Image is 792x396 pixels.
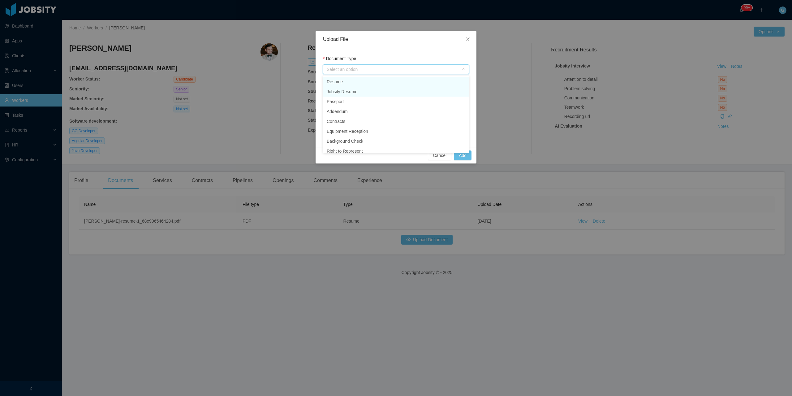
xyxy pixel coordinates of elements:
[327,66,458,72] div: Select an option
[323,97,469,107] li: Passport
[323,146,469,156] li: Right to Represent
[323,136,469,146] li: Background Check
[323,87,469,97] li: Jobsity Resume
[323,107,469,116] li: Addendum
[428,150,451,160] button: Cancel
[323,36,469,43] div: Upload File
[323,56,356,61] label: Document Type
[323,116,469,126] li: Contracts
[462,67,465,72] i: icon: down
[465,37,470,42] i: icon: close
[454,150,471,160] button: Add
[323,126,469,136] li: Equipment Reception
[459,31,476,48] button: Close
[323,77,469,87] li: Resume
